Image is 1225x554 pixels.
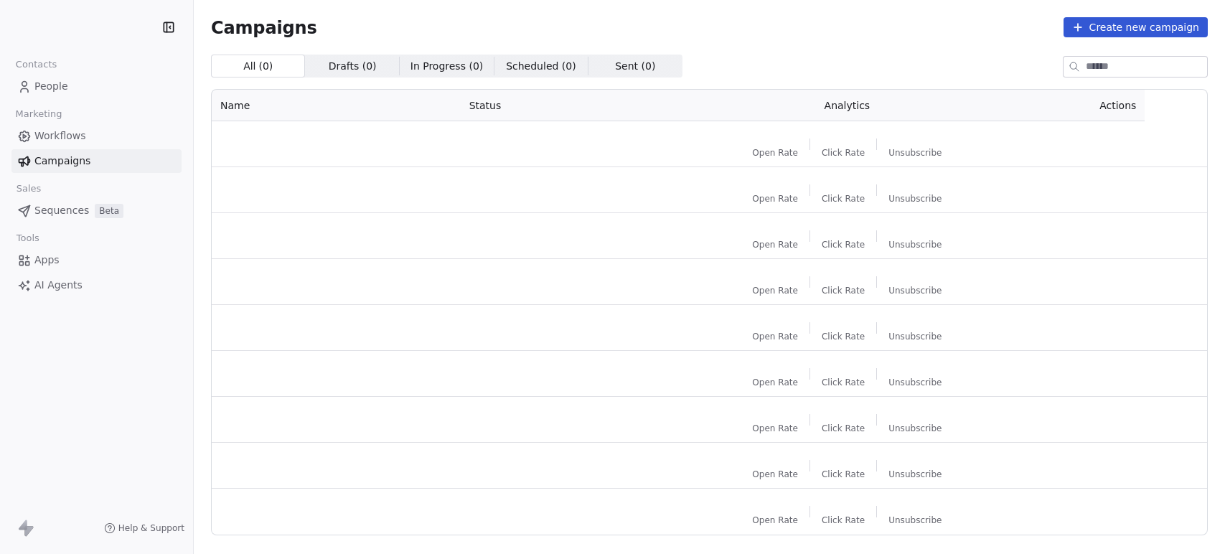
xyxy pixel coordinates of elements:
[10,227,45,249] span: Tools
[822,515,865,526] span: Click Rate
[888,239,942,250] span: Unsubscribe
[752,193,798,205] span: Open Rate
[752,147,798,159] span: Open Rate
[11,124,182,148] a: Workflows
[506,59,576,74] span: Scheduled ( 0 )
[752,423,798,434] span: Open Rate
[1064,17,1208,37] button: Create new campaign
[687,90,1007,121] th: Analytics
[11,75,182,98] a: People
[34,79,68,94] span: People
[752,285,798,296] span: Open Rate
[888,377,942,388] span: Unsubscribe
[11,248,182,272] a: Apps
[752,239,798,250] span: Open Rate
[888,147,942,159] span: Unsubscribe
[34,128,86,144] span: Workflows
[822,377,865,388] span: Click Rate
[752,331,798,342] span: Open Rate
[34,278,83,293] span: AI Agents
[329,59,377,74] span: Drafts ( 0 )
[104,522,184,534] a: Help & Support
[822,469,865,480] span: Click Rate
[95,204,123,218] span: Beta
[212,90,461,121] th: Name
[34,203,89,218] span: Sequences
[34,154,90,169] span: Campaigns
[9,54,63,75] span: Contacts
[11,273,182,297] a: AI Agents
[10,178,47,199] span: Sales
[118,522,184,534] span: Help & Support
[822,285,865,296] span: Click Rate
[822,423,865,434] span: Click Rate
[888,331,942,342] span: Unsubscribe
[11,199,182,222] a: SequencesBeta
[9,103,68,125] span: Marketing
[888,515,942,526] span: Unsubscribe
[615,59,655,74] span: Sent ( 0 )
[888,469,942,480] span: Unsubscribe
[752,377,798,388] span: Open Rate
[888,423,942,434] span: Unsubscribe
[822,147,865,159] span: Click Rate
[11,149,182,173] a: Campaigns
[822,239,865,250] span: Click Rate
[410,59,484,74] span: In Progress ( 0 )
[461,90,687,121] th: Status
[752,515,798,526] span: Open Rate
[888,285,942,296] span: Unsubscribe
[822,331,865,342] span: Click Rate
[888,193,942,205] span: Unsubscribe
[34,253,60,268] span: Apps
[822,193,865,205] span: Click Rate
[752,469,798,480] span: Open Rate
[1007,90,1145,121] th: Actions
[211,17,317,37] span: Campaigns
